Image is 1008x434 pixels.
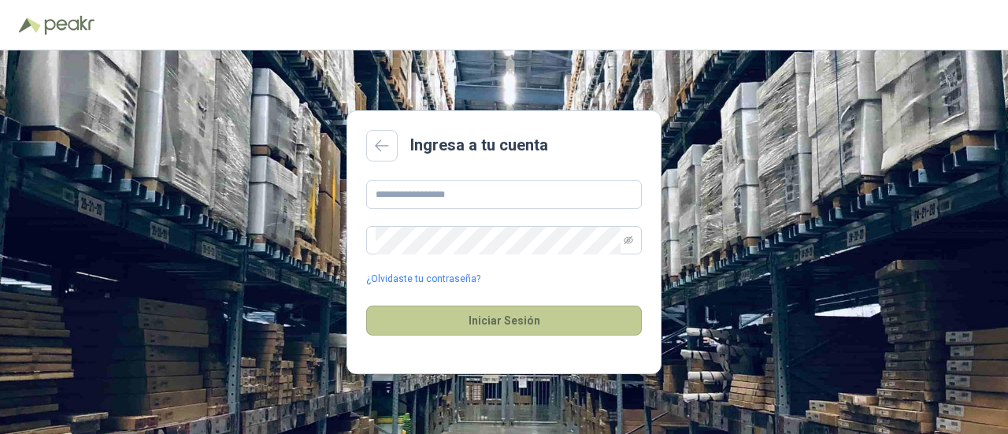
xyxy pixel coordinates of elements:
h2: Ingresa a tu cuenta [410,133,548,158]
span: eye-invisible [624,236,633,245]
button: Iniciar Sesión [366,306,642,336]
img: Logo [19,17,41,33]
img: Peakr [44,16,94,35]
a: ¿Olvidaste tu contraseña? [366,272,480,287]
